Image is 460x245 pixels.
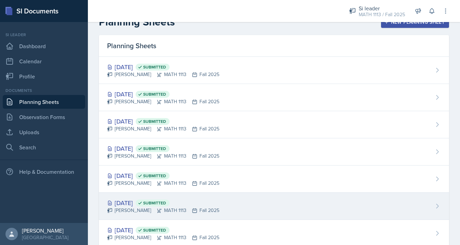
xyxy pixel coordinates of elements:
span: Submitted [143,200,166,206]
div: [PERSON_NAME] MATH 1113 Fall 2025 [107,125,219,132]
div: [DATE] [107,144,219,153]
div: [GEOGRAPHIC_DATA] [22,234,68,241]
span: Submitted [143,92,166,97]
a: Calendar [3,54,85,68]
button: New Planning Sheet [381,16,449,28]
span: Submitted [143,64,166,70]
a: Observation Forms [3,110,85,124]
div: [DATE] [107,62,219,72]
div: [PERSON_NAME] MATH 1113 Fall 2025 [107,207,219,214]
div: [DATE] [107,117,219,126]
div: [DATE] [107,198,219,207]
span: Submitted [143,227,166,233]
div: New Planning Sheet [386,19,445,25]
span: Submitted [143,173,166,179]
div: [PERSON_NAME] MATH 1113 Fall 2025 [107,180,219,187]
h2: Planning Sheets [99,16,175,28]
div: Si leader [3,32,85,38]
a: [DATE] Submitted [PERSON_NAME]MATH 1113Fall 2025 [99,111,449,138]
div: Help & Documentation [3,165,85,179]
a: [DATE] Submitted [PERSON_NAME]MATH 1113Fall 2025 [99,84,449,111]
div: [PERSON_NAME] MATH 1113 Fall 2025 [107,71,219,78]
div: [DATE] [107,225,219,235]
span: Submitted [143,146,166,151]
div: [PERSON_NAME] MATH 1113 Fall 2025 [107,152,219,160]
div: [PERSON_NAME] MATH 1113 Fall 2025 [107,234,219,241]
div: MATH 1113 / Fall 2025 [359,11,405,18]
div: Si leader [359,4,405,12]
a: [DATE] Submitted [PERSON_NAME]MATH 1113Fall 2025 [99,57,449,84]
a: [DATE] Submitted [PERSON_NAME]MATH 1113Fall 2025 [99,138,449,166]
a: Profile [3,70,85,83]
div: [DATE] [107,171,219,180]
a: Uploads [3,125,85,139]
div: Planning Sheets [99,35,449,57]
div: Documents [3,87,85,94]
div: [PERSON_NAME] [22,227,68,234]
a: Planning Sheets [3,95,85,109]
a: Search [3,140,85,154]
a: [DATE] Submitted [PERSON_NAME]MATH 1113Fall 2025 [99,166,449,193]
div: [DATE] [107,89,219,99]
span: Submitted [143,119,166,124]
a: [DATE] Submitted [PERSON_NAME]MATH 1113Fall 2025 [99,193,449,220]
div: [PERSON_NAME] MATH 1113 Fall 2025 [107,98,219,105]
a: Dashboard [3,39,85,53]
